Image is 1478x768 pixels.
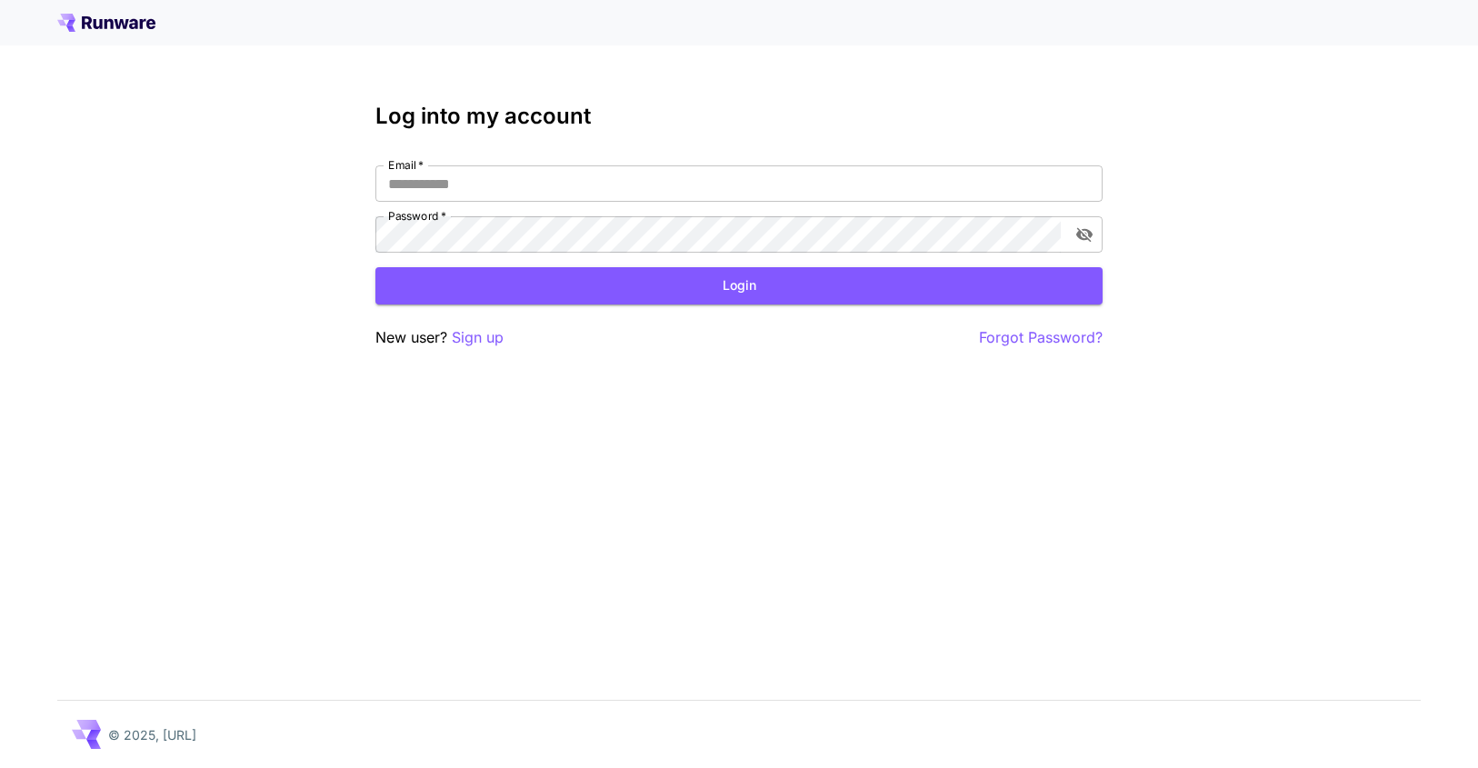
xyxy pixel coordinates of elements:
[108,725,196,744] p: © 2025, [URL]
[1068,218,1101,251] button: toggle password visibility
[375,267,1103,304] button: Login
[979,326,1103,349] button: Forgot Password?
[375,104,1103,129] h3: Log into my account
[388,157,424,173] label: Email
[452,326,504,349] button: Sign up
[388,208,446,224] label: Password
[375,326,504,349] p: New user?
